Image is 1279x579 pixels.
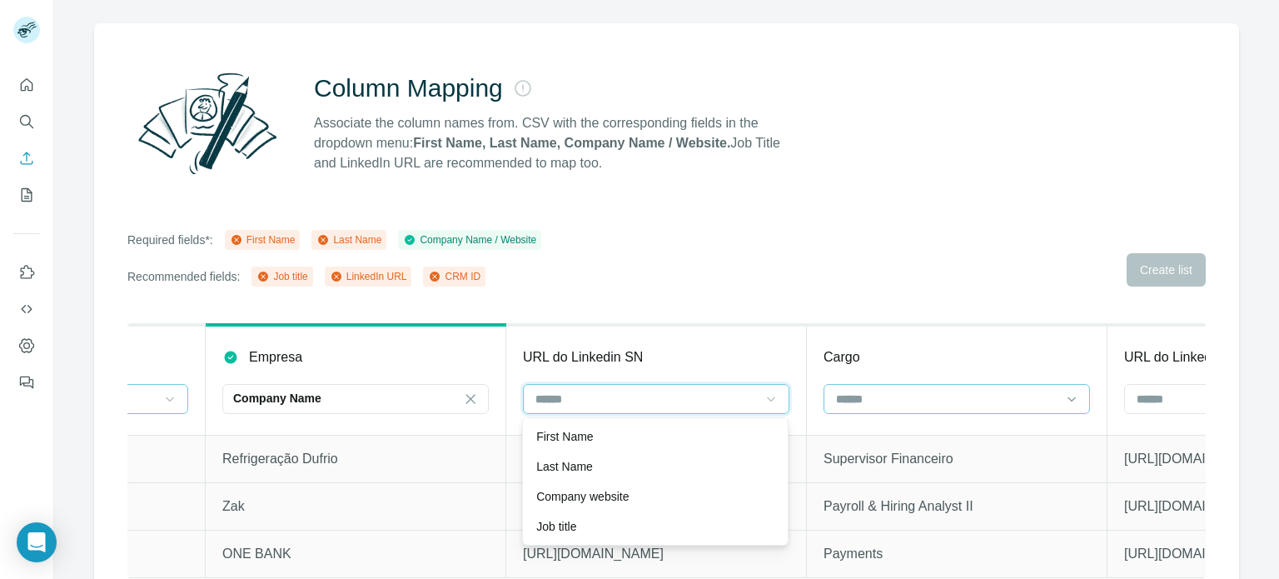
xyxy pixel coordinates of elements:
[127,232,213,248] p: Required fields*:
[127,63,287,183] img: Surfe Illustration - Column Mapping
[13,180,40,210] button: My lists
[222,449,489,469] p: Refrigeração Dufrio
[314,113,795,173] p: Associate the column names from. CSV with the corresponding fields in the dropdown menu: Job Titl...
[222,497,489,517] p: Zak
[13,367,40,397] button: Feedback
[233,390,321,407] p: Company Name
[523,347,643,367] p: URL do Linkedin SN
[428,269,480,284] div: CRM ID
[824,497,1090,517] p: Payroll & Hiring Analyst II
[256,269,307,284] div: Job title
[1124,347,1223,367] p: URL do LinkedIn
[13,331,40,361] button: Dashboard
[13,107,40,137] button: Search
[17,522,57,562] div: Open Intercom Messenger
[314,73,503,103] h2: Column Mapping
[536,518,576,535] p: Job title
[249,347,302,367] p: Empresa
[13,294,40,324] button: Use Surfe API
[523,544,789,564] p: [URL][DOMAIN_NAME]
[13,143,40,173] button: Enrich CSV
[222,544,489,564] p: ONE BANK
[824,347,860,367] p: Cargo
[536,428,593,445] p: First Name
[330,269,407,284] div: LinkedIn URL
[536,458,593,475] p: Last Name
[824,449,1090,469] p: Supervisor Financeiro
[127,268,240,285] p: Recommended fields:
[316,232,381,247] div: Last Name
[413,136,730,150] strong: First Name, Last Name, Company Name / Website.
[13,257,40,287] button: Use Surfe on LinkedIn
[13,70,40,100] button: Quick start
[824,544,1090,564] p: Payments
[536,488,629,505] p: Company website
[403,232,536,247] div: Company Name / Website
[230,232,296,247] div: First Name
